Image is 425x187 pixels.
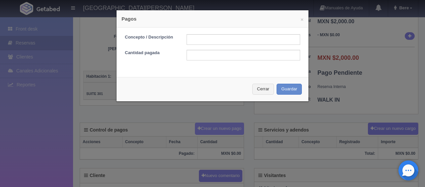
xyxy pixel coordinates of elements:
[122,15,303,22] h4: Pagos
[120,50,182,56] label: Cantidad pagada
[120,34,182,41] label: Concepto / Descripción
[277,84,302,95] button: Guardar
[252,84,274,95] button: Cerrar
[300,17,303,22] button: ×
